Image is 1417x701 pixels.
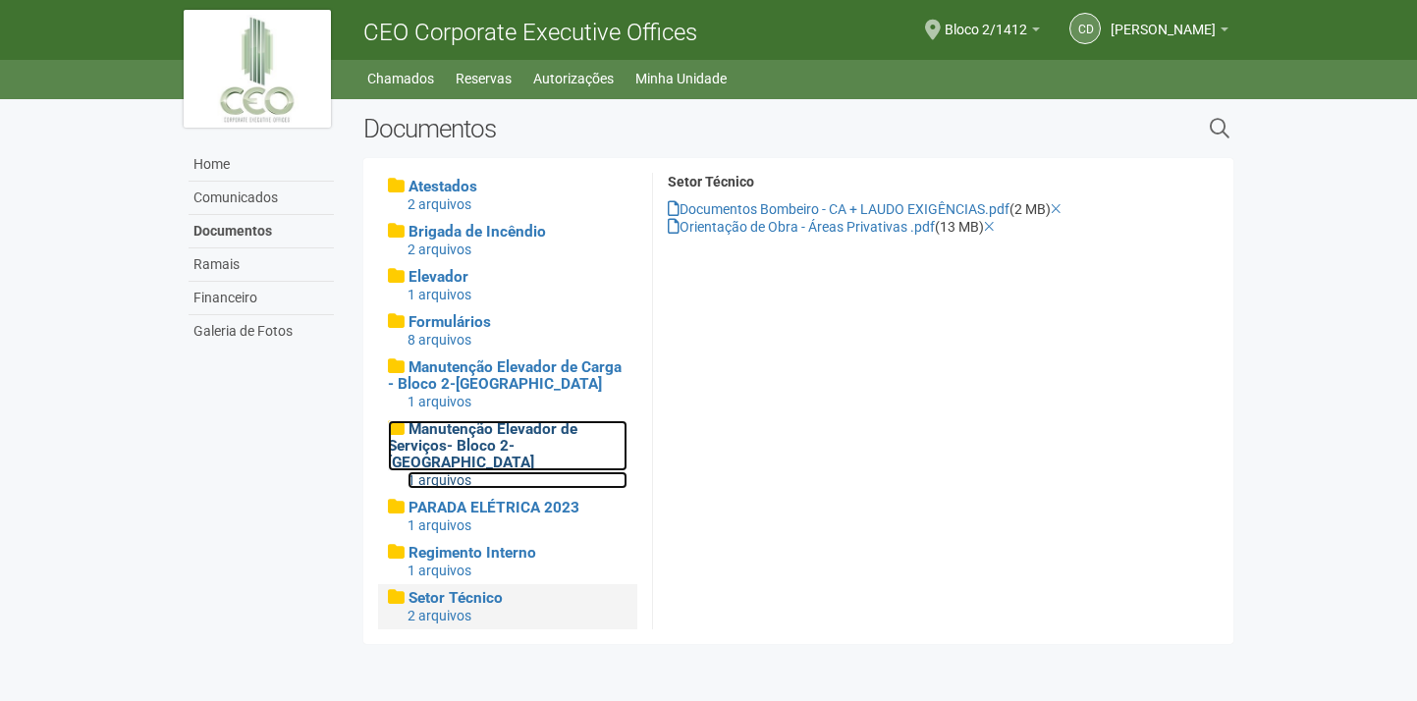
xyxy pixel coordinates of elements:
a: Documentos [189,215,334,248]
img: logo.jpg [184,10,331,128]
a: Chamados [367,65,434,92]
a: Autorizações [533,65,614,92]
a: CD [1069,13,1101,44]
a: [PERSON_NAME] [1111,25,1228,40]
span: Brigada de Incêndio [409,223,546,241]
span: Bloco 2/1412 [945,3,1027,37]
a: Manutenção Elevador de Serviços- Bloco 2-[GEOGRAPHIC_DATA] 1 arquivos [388,420,628,489]
a: Manutenção Elevador de Carga - Bloco 2-[GEOGRAPHIC_DATA] 1 arquivos [388,358,628,410]
a: Regimento Interno 1 arquivos [388,544,628,579]
strong: Setor Técnico [668,174,754,189]
span: CLARA DE SOUZA PARENTE [1111,3,1216,37]
a: Excluir [1051,201,1062,217]
div: 1 arquivos [408,286,628,303]
span: Elevador [409,268,468,286]
a: Excluir [984,219,995,235]
span: Setor Técnico [409,589,503,607]
a: Formulários 8 arquivos [388,313,628,349]
a: Setor Técnico 2 arquivos [388,589,628,624]
a: Comunicados [189,182,334,215]
div: 1 arquivos [408,471,628,489]
div: 2 arquivos [408,607,628,624]
h2: Documentos [363,114,1008,143]
div: (2 MB) [668,200,1219,218]
a: Minha Unidade [635,65,727,92]
div: 1 arquivos [408,393,628,410]
a: Ramais [189,248,334,282]
span: Formulários [409,313,491,331]
a: Elevador 1 arquivos [388,268,628,303]
a: Reservas [456,65,512,92]
div: 1 arquivos [408,516,628,534]
span: PARADA ELÉTRICA 2023 [409,499,579,516]
a: Documentos Bombeiro - CA + LAUDO EXIGÊNCIAS.pdf [668,201,1009,217]
div: 2 arquivos [408,241,628,258]
div: 8 arquivos [408,331,628,349]
a: Atestados 2 arquivos [388,178,628,213]
span: Atestados [409,178,477,195]
div: 2 arquivos [408,195,628,213]
span: Regimento Interno [409,544,536,562]
span: CEO Corporate Executive Offices [363,19,697,46]
a: Brigada de Incêndio 2 arquivos [388,223,628,258]
a: Financeiro [189,282,334,315]
div: (13 MB) [668,218,1219,236]
a: PARADA ELÉTRICA 2023 1 arquivos [388,499,628,534]
a: Home [189,148,334,182]
span: Manutenção Elevador de Serviços- Bloco 2-[GEOGRAPHIC_DATA] [388,420,577,471]
a: Orientação de Obra - Áreas Privativas .pdf [668,219,935,235]
div: 1 arquivos [408,562,628,579]
a: Galeria de Fotos [189,315,334,348]
a: Bloco 2/1412 [945,25,1040,40]
span: Manutenção Elevador de Carga - Bloco 2-[GEOGRAPHIC_DATA] [388,358,622,393]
